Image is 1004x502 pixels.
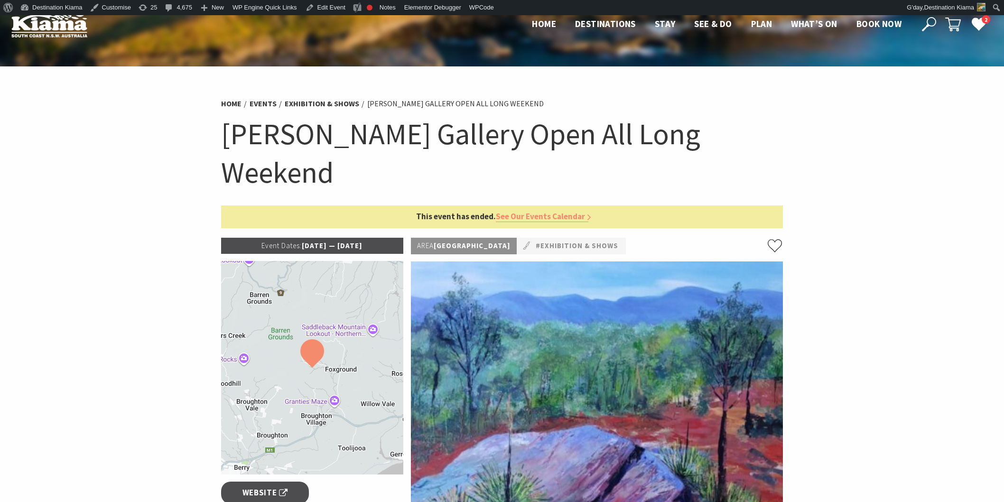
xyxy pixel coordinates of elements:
[977,3,985,11] img: Untitled-design-1-150x150.jpg
[522,17,911,32] nav: Main Menu
[367,5,372,10] div: Focus keyphrase not set
[536,240,618,252] a: #Exhibition & Shows
[694,18,732,29] span: See & Do
[11,11,87,37] img: Kiama Logo
[417,241,434,250] span: Area
[791,18,837,29] span: What’s On
[856,18,902,29] span: Book now
[221,205,783,228] p: This event has ended.
[532,18,556,29] span: Home
[261,241,302,250] span: Event Dates:
[221,99,242,109] a: Home
[751,18,772,29] span: Plan
[655,18,676,29] span: Stay
[221,115,783,191] h1: [PERSON_NAME] Gallery Open All Long Weekend
[221,238,403,254] p: [DATE] — [DATE]
[982,15,990,24] span: 2
[971,17,985,31] a: 2
[367,98,544,110] li: [PERSON_NAME] Gallery Open All Long Weekend
[575,18,636,29] span: Destinations
[496,211,588,222] a: See Our Events Calendar
[924,4,975,11] span: Destination Kiama
[242,486,288,499] span: Website
[285,99,359,109] a: Exhibition & Shows
[250,99,277,109] a: Events
[411,238,517,254] p: [GEOGRAPHIC_DATA]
